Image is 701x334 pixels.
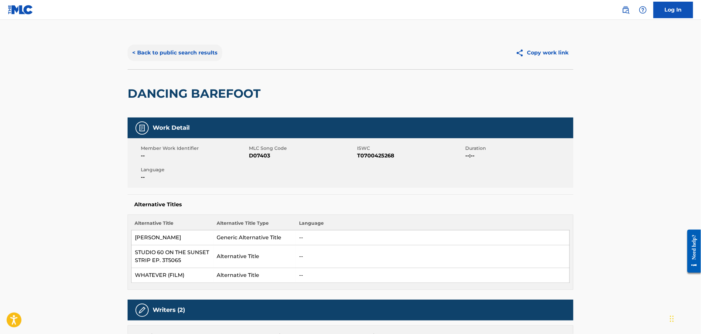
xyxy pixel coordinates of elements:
[138,306,146,314] img: Writers
[668,302,701,334] iframe: Chat Widget
[141,166,247,173] span: Language
[128,86,264,101] h2: DANCING BAREFOOT
[132,245,214,268] td: STUDIO 60 ON THE SUNSET STRIP EP. 3T5065
[132,220,214,230] th: Alternative Title
[296,220,570,230] th: Language
[654,2,693,18] a: Log In
[214,268,296,283] td: Alternative Title
[153,306,185,314] h5: Writers (2)
[465,145,572,152] span: Duration
[296,245,570,268] td: --
[511,45,573,61] button: Copy work link
[636,3,650,17] div: Help
[249,145,355,152] span: MLC Song Code
[8,5,33,15] img: MLC Logo
[138,124,146,132] img: Work Detail
[153,124,190,132] h5: Work Detail
[132,268,214,283] td: WHATEVER (FILM)
[516,49,527,57] img: Copy work link
[132,230,214,245] td: [PERSON_NAME]
[296,230,570,245] td: --
[128,45,222,61] button: < Back to public search results
[214,230,296,245] td: Generic Alternative Title
[214,245,296,268] td: Alternative Title
[357,152,464,160] span: T0700425268
[622,6,630,14] img: search
[141,152,247,160] span: --
[141,173,247,181] span: --
[683,224,701,278] iframe: Resource Center
[639,6,647,14] img: help
[296,268,570,283] td: --
[465,152,572,160] span: --:--
[619,3,632,17] a: Public Search
[134,201,567,208] h5: Alternative Titles
[214,220,296,230] th: Alternative Title Type
[670,309,674,329] div: Drag
[357,145,464,152] span: ISWC
[141,145,247,152] span: Member Work Identifier
[249,152,355,160] span: D07403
